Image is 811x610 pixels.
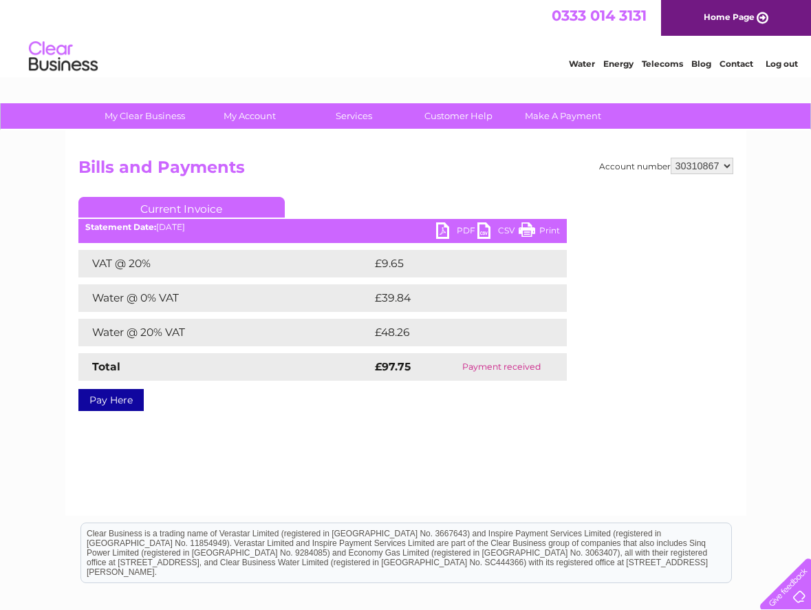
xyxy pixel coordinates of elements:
[28,36,98,78] img: logo.png
[506,103,620,129] a: Make A Payment
[402,103,515,129] a: Customer Help
[436,222,477,242] a: PDF
[371,250,535,277] td: £9.65
[78,319,371,346] td: Water @ 20% VAT
[193,103,306,129] a: My Account
[78,389,144,411] a: Pay Here
[88,103,202,129] a: My Clear Business
[766,59,798,69] a: Log out
[81,8,731,67] div: Clear Business is a trading name of Verastar Limited (registered in [GEOGRAPHIC_DATA] No. 3667643...
[477,222,519,242] a: CSV
[78,197,285,218] a: Current Invoice
[519,222,560,242] a: Print
[85,222,156,232] b: Statement Date:
[371,319,539,346] td: £48.26
[552,7,647,24] a: 0333 014 3131
[691,59,711,69] a: Blog
[78,222,567,232] div: [DATE]
[297,103,411,129] a: Services
[371,284,540,312] td: £39.84
[78,158,733,184] h2: Bills and Payments
[599,158,733,174] div: Account number
[603,59,634,69] a: Energy
[436,353,566,381] td: Payment received
[375,360,411,373] strong: £97.75
[92,360,120,373] strong: Total
[78,284,371,312] td: Water @ 0% VAT
[569,59,595,69] a: Water
[720,59,753,69] a: Contact
[642,59,683,69] a: Telecoms
[78,250,371,277] td: VAT @ 20%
